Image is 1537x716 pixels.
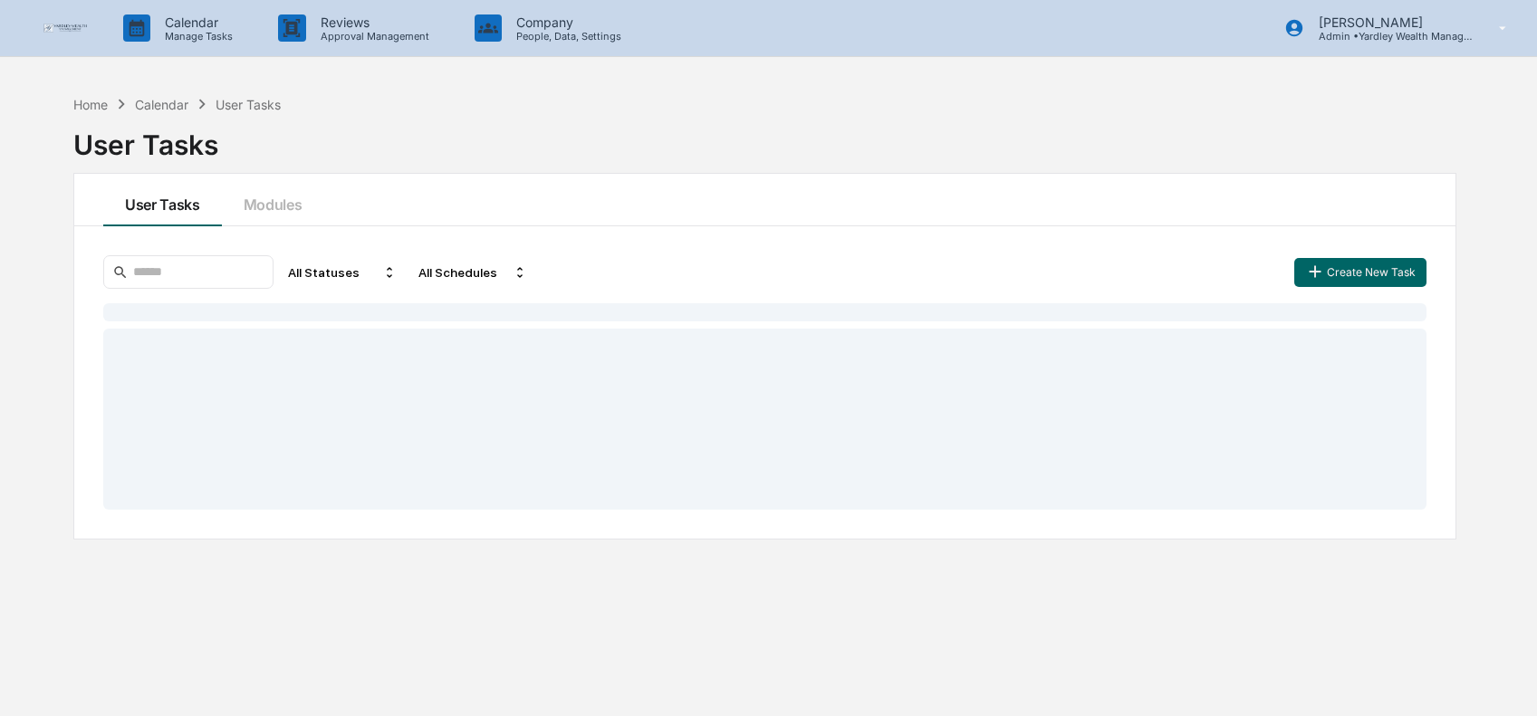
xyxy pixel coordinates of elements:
div: All Schedules [411,258,534,287]
div: Calendar [135,97,188,112]
p: Company [502,14,630,30]
p: Approval Management [306,30,438,43]
img: logo [43,24,87,33]
p: Calendar [150,14,242,30]
button: User Tasks [103,174,222,226]
button: Create New Task [1294,258,1427,287]
p: People, Data, Settings [502,30,630,43]
p: [PERSON_NAME] [1304,14,1473,30]
div: User Tasks [216,97,281,112]
div: All Statuses [281,258,404,287]
p: Admin • Yardley Wealth Management [1304,30,1473,43]
div: Home [73,97,108,112]
button: Modules [222,174,324,226]
p: Reviews [306,14,438,30]
p: Manage Tasks [150,30,242,43]
div: User Tasks [73,114,1456,161]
